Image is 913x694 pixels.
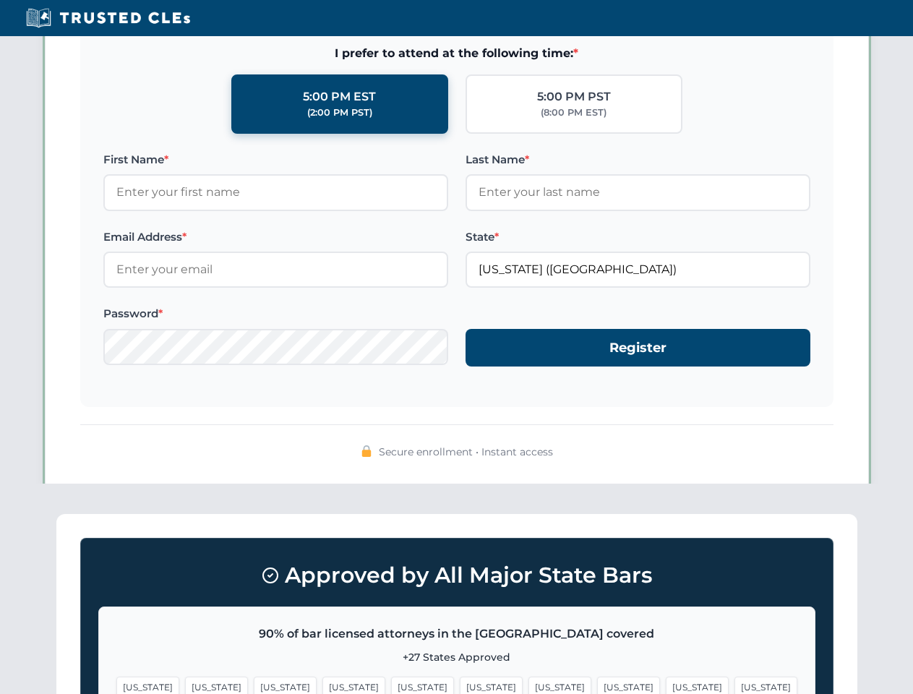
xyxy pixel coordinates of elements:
[541,106,606,120] div: (8:00 PM EST)
[103,44,810,63] span: I prefer to attend at the following time:
[103,228,448,246] label: Email Address
[379,444,553,460] span: Secure enrollment • Instant access
[537,87,611,106] div: 5:00 PM PST
[466,228,810,246] label: State
[116,625,797,643] p: 90% of bar licensed attorneys in the [GEOGRAPHIC_DATA] covered
[307,106,372,120] div: (2:00 PM PST)
[466,252,810,288] input: Arizona (AZ)
[466,174,810,210] input: Enter your last name
[103,305,448,322] label: Password
[103,174,448,210] input: Enter your first name
[303,87,376,106] div: 5:00 PM EST
[103,252,448,288] input: Enter your email
[361,445,372,457] img: 🔒
[103,151,448,168] label: First Name
[98,556,815,595] h3: Approved by All Major State Bars
[22,7,194,29] img: Trusted CLEs
[116,649,797,665] p: +27 States Approved
[466,151,810,168] label: Last Name
[466,329,810,367] button: Register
